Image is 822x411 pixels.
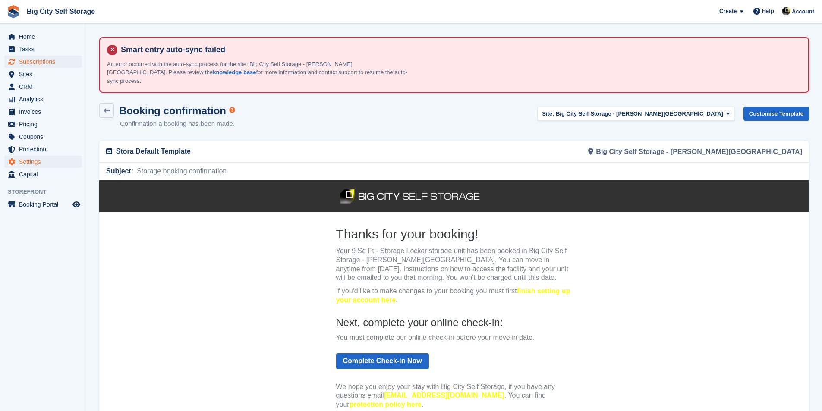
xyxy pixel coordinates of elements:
[237,135,473,149] h4: Next, complete your online check-in:
[537,107,735,121] button: Site: Big City Self Storage - [PERSON_NAME][GEOGRAPHIC_DATA]
[792,7,814,16] span: Account
[19,198,71,210] span: Booking Portal
[228,106,236,114] div: Tooltip anchor
[237,173,330,189] a: Complete Check-in Now
[256,292,376,299] a: [EMAIL_ADDRESS][DOMAIN_NAME]
[556,110,723,117] span: Big City Self Storage - [PERSON_NAME][GEOGRAPHIC_DATA]
[258,279,306,286] a: 02890 66 00 10
[19,156,71,168] span: Settings
[19,68,71,80] span: Sites
[119,105,226,116] h1: Booking confirmation
[4,198,82,210] a: menu
[19,31,71,43] span: Home
[23,4,98,19] a: Big City Self Storage
[542,110,554,117] strong: Site:
[107,60,409,85] p: An error occurred with the auto-sync process for the site: Big City Self Storage - [PERSON_NAME][...
[4,43,82,55] a: menu
[237,107,473,125] p: If you'd like to make changes to your booking you must first .
[4,118,82,130] a: menu
[237,264,473,274] h6: Need help?
[213,69,256,75] a: knowledge base
[454,141,808,162] div: Big City Self Storage - [PERSON_NAME][GEOGRAPHIC_DATA]
[19,106,71,118] span: Invoices
[19,56,71,68] span: Subscriptions
[19,118,71,130] span: Pricing
[4,156,82,168] a: menu
[237,7,384,25] img: Big City Self Storage Logo
[71,199,82,210] a: Preview store
[762,7,774,16] span: Help
[4,131,82,143] a: menu
[237,292,473,301] p: Email:
[4,81,82,93] a: menu
[19,93,71,105] span: Analytics
[19,81,71,93] span: CRM
[19,168,71,180] span: Capital
[4,93,82,105] a: menu
[237,45,473,62] h2: Thanks for your booking!
[7,5,20,18] img: stora-icon-8386f47178a22dfd0bd8f6a31ec36ba5ce8667c1dd55bd0f319d3a0aa187defe.svg
[237,202,473,229] p: We hope you enjoy your stay with Big City Self Storage, if you have any questions email . You can...
[117,45,801,55] h4: Smart entry auto-sync failed
[237,278,473,287] p: Phone:
[4,56,82,68] a: menu
[782,7,791,16] img: Patrick Nevin
[4,143,82,155] a: menu
[19,131,71,143] span: Coupons
[19,43,71,55] span: Tasks
[237,153,473,162] p: You must complete our online check-in before your move in date.
[250,220,322,228] a: protection policy here
[4,168,82,180] a: menu
[133,166,227,176] span: Storage booking confirmation
[19,143,71,155] span: Protection
[743,107,809,121] a: Customise Template
[4,106,82,118] a: menu
[4,31,82,43] a: menu
[116,146,449,157] p: Stora Default Template
[237,107,471,123] a: finish setting up your account here
[285,211,405,219] a: [EMAIL_ADDRESS][DOMAIN_NAME]
[719,7,737,16] span: Create
[8,188,86,196] span: Storefront
[237,66,473,102] p: Your 9 Sq Ft - Storage Locker storage unit has been booked in Big City Self Storage - [PERSON_NAM...
[106,166,133,176] span: Subject:
[4,68,82,80] a: menu
[120,119,235,129] p: Confirmation a booking has been made.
